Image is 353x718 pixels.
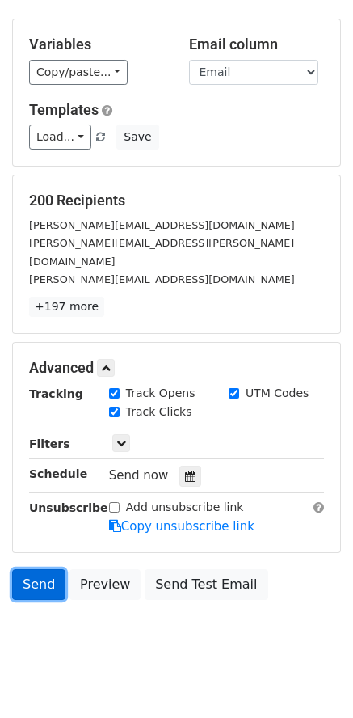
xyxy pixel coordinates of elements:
[29,359,324,377] h5: Advanced
[69,569,141,600] a: Preview
[29,36,165,53] h5: Variables
[29,101,99,118] a: Templates
[189,36,325,53] h5: Email column
[109,519,254,534] a: Copy unsubscribe link
[29,192,324,209] h5: 200 Recipients
[29,237,294,268] small: [PERSON_NAME][EMAIL_ADDRESS][PERSON_NAME][DOMAIN_NAME]
[29,437,70,450] strong: Filters
[29,467,87,480] strong: Schedule
[126,385,195,402] label: Track Opens
[29,60,128,85] a: Copy/paste...
[116,125,158,150] button: Save
[29,273,295,285] small: [PERSON_NAME][EMAIL_ADDRESS][DOMAIN_NAME]
[109,468,169,483] span: Send now
[126,499,244,516] label: Add unsubscribe link
[246,385,309,402] label: UTM Codes
[29,219,295,231] small: [PERSON_NAME][EMAIL_ADDRESS][DOMAIN_NAME]
[29,387,83,400] strong: Tracking
[126,403,192,420] label: Track Clicks
[272,640,353,718] iframe: Chat Widget
[12,569,65,600] a: Send
[29,501,108,514] strong: Unsubscribe
[145,569,267,600] a: Send Test Email
[29,125,91,150] a: Load...
[29,297,104,317] a: +197 more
